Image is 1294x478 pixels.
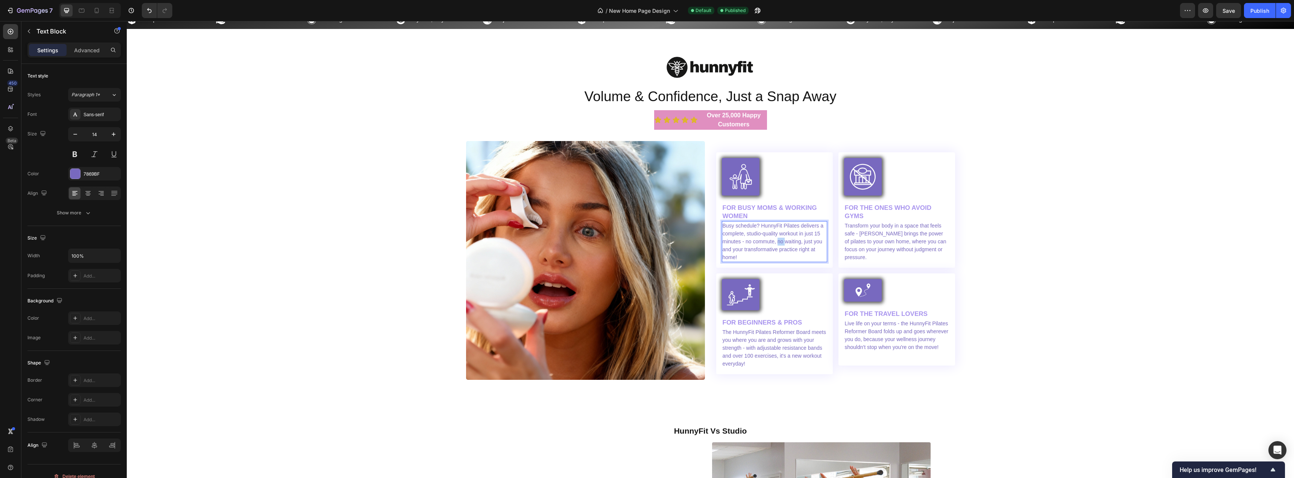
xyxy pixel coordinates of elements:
[84,377,119,384] div: Add...
[609,7,670,15] span: New Home Page Design
[84,171,119,178] div: 7869BF
[599,141,629,171] img: gempages_547078199557752032-f31b64e9-8f14-46bb-8b16-1b6a1ff46c2d.svg
[27,206,121,220] button: Show more
[580,91,634,106] strong: Over 25,000 Happy Customers
[1180,465,1277,474] button: Show survey - Help us improve GemPages!
[27,170,39,177] div: Color
[599,262,629,285] img: gempages_547078199557752032-19f42595-b072-4104-a0c7-e49c0507e4ce.png
[84,335,119,341] div: Add...
[84,111,119,118] div: Sans-serif
[721,141,751,171] img: gempages_547078199557752032-6925a3ff-fb28-44db-b9f2-8fa1b4ba35f7.svg
[27,334,41,341] div: Image
[27,396,43,403] div: Corner
[27,296,64,306] div: Background
[596,307,700,347] p: The HunnyFit Pilates Reformer Board meets you where you are and grows with your strength - with a...
[1268,441,1286,459] div: Open Intercom Messenger
[6,138,18,144] div: Beta
[339,66,828,85] h2: Volume & Confidence, Just a Snap Away
[127,21,1294,478] iframe: Design area
[27,252,40,259] div: Width
[57,209,92,217] div: Show more
[595,200,700,241] div: Rich Text Editor. Editing area: main
[718,299,822,330] p: Live life on your terms - the HunnyFit Pilates Reformer Board folds up and goes wherever you do, ...
[596,201,700,240] p: Busy schedule? HunnyFit Pilates delivers a complete, studio-quality workout in just 15 minutes - ...
[142,3,172,18] div: Undo/Redo
[27,440,49,451] div: Align
[537,30,631,62] img: gempages_547078199557752032-37dd6316-5673-41ff-8f85-a1111b9a2d03.png
[1223,8,1235,14] span: Save
[717,288,823,298] h2: FOR THE TRAVEL LOVERS
[84,416,119,423] div: Add...
[606,7,608,15] span: /
[27,91,41,98] div: Styles
[74,46,100,54] p: Advanced
[37,46,58,54] p: Settings
[7,80,18,86] div: 450
[84,397,119,404] div: Add...
[1250,7,1269,15] div: Publish
[718,201,822,240] p: Transform your body in a space that feels safe - [PERSON_NAME] brings the power of pilates to you...
[595,182,700,200] h2: FOR BUSY MOMS & WORKING WOMEN
[595,297,700,307] h2: FOR BEGINNERS & PROS
[27,272,45,279] div: Padding
[27,188,49,199] div: Align
[27,73,48,79] div: Text style
[27,111,37,118] div: Font
[84,315,119,322] div: Add...
[725,7,746,14] span: Published
[3,3,56,18] button: 7
[84,273,119,279] div: Add...
[27,315,39,322] div: Color
[49,6,53,15] p: 7
[27,129,47,139] div: Size
[1244,3,1276,18] button: Publish
[717,182,823,200] h2: FOR THE ONES WHO AVOID GYMS
[27,358,52,368] div: Shape
[696,7,711,14] span: Default
[68,88,121,102] button: Paragraph 1*
[721,262,751,277] img: gempages_547078199557752032-d93e3640-c8b8-4d37-aa58-3bf778b68170.png
[364,404,804,416] h2: HunnyFit Vs Studio
[1216,3,1241,18] button: Save
[1180,466,1268,473] span: Help us improve GemPages!
[27,233,47,243] div: Size
[68,249,120,263] input: Auto
[27,377,42,384] div: Border
[339,120,578,359] img: gempages_547078199557752032-098e5e29-c3d4-43e5-847f-f0cf11db4cbc.jpg
[36,27,100,36] p: Text Block
[71,91,100,98] span: Paragraph 1*
[27,416,45,423] div: Shadow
